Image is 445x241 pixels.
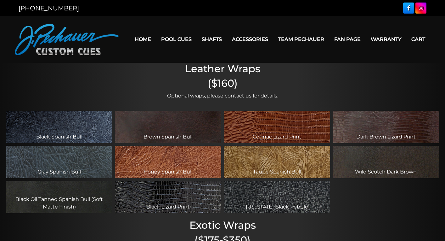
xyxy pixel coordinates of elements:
[224,181,330,213] div: [US_STATE] Black Pebble
[333,111,439,143] div: Dark Brown Lizard Print
[333,146,439,178] div: Wild Scotch Dark Brown
[6,111,112,143] div: Black Spanish Bull
[273,31,329,47] a: Team Pechauer
[197,31,227,47] a: Shafts
[366,31,406,47] a: Warranty
[6,181,112,213] div: Black Oil Tanned Spanish Bull (Soft Matte Finish)
[406,31,430,47] a: Cart
[115,181,221,213] div: Black Lizard Print
[329,31,366,47] a: Fan Page
[6,146,112,178] div: Gray Spanish Bull
[224,111,330,143] div: Cognac Lizard Print
[115,111,221,143] div: Brown Spanish Bull
[19,4,79,12] a: [PHONE_NUMBER]
[115,146,221,178] div: Honey Spanish Bull
[224,146,330,178] div: Taupe Spanish Bull
[15,24,119,55] img: Pechauer Custom Cues
[227,31,273,47] a: Accessories
[156,31,197,47] a: Pool Cues
[130,31,156,47] a: Home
